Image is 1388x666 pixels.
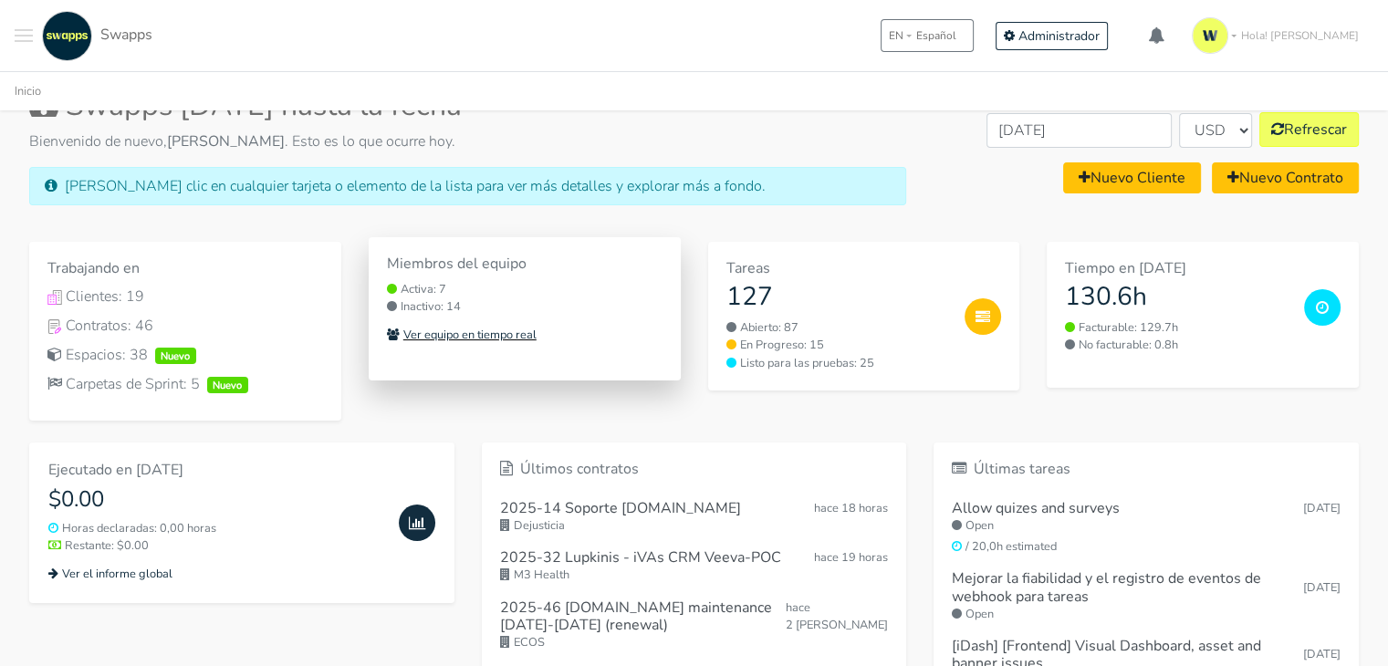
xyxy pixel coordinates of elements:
small: Restante: $0.00 [48,537,384,555]
h6: Allow quizes and surveys [952,500,1120,517]
div: Clientes: 19 [47,286,323,307]
button: Refrescar [1259,112,1359,147]
a: Tareas 127 [726,260,951,312]
h6: Mejorar la fiabilidad y el registro de eventos de webhook para tareas [952,570,1303,605]
div: [PERSON_NAME] clic en cualquier tarjeta o elemento de la lista para ver más detalles y explorar m... [29,167,906,205]
a: 2025-14 Soporte [DOMAIN_NAME] hace 18 horas Dejusticia [500,493,889,542]
span: Nuevo [207,377,248,393]
h6: Miembros del equipo [387,255,663,273]
a: Espacios: 38Nuevo [47,344,323,366]
a: Nuevo Cliente [1063,162,1201,193]
button: Toggle navigation menu [15,11,33,61]
div: Espacios: 38 [47,344,323,366]
div: Contratos: 46 [47,315,323,337]
a: 2025-32 Lupkinis - iVAs CRM Veeva-POC hace 19 horas M3 Health [500,542,889,591]
img: swapps-linkedin-v2.jpg [42,11,92,61]
h6: 2025-32 Lupkinis - iVAs CRM Veeva-POC [500,549,781,567]
a: Abierto: 87 [726,319,951,337]
h6: Tareas [726,260,951,277]
p: Bienvenido de nuevo, . Esto es lo que ocurre hoy. [29,130,906,152]
small: Ver el informe global [48,566,172,582]
h6: Ejecutado en [DATE] [48,462,384,479]
a: Carpetas de Sprint: 5Nuevo [47,373,323,395]
h4: $0.00 [48,486,384,513]
small: Open [952,517,1341,535]
small: [DATE] [1303,500,1341,517]
small: [DATE] [1303,579,1341,597]
a: Swapps [37,11,152,61]
a: Ejecutado en [DATE] $0.00 Horas declaradas: 0,00 horas Restante: $0.00 Ver el informe global [29,442,454,603]
span: Hola! [PERSON_NAME] [1241,27,1359,44]
h3: 130.6h [1065,282,1289,313]
a: Hola! [PERSON_NAME] [1184,10,1373,61]
small: Ver equipo en tiempo real [387,327,537,343]
a: Miembros del equipo Activa: 7 Inactivo: 14 Ver equipo en tiempo real [369,242,681,385]
h6: Trabajando en [47,260,323,277]
small: Activa: 7 [387,281,663,298]
small: Horas declaradas: 0,00 horas [48,520,384,537]
span: Oct 02, 2025 16:34 [814,500,888,516]
small: ECOS [500,634,889,651]
span: Administrador [1018,27,1100,45]
a: Inicio [15,83,41,99]
a: Mejorar la fiabilidad y el registro de eventos de webhook para tareas [DATE] Open [952,563,1341,630]
a: Icono de ClientesClientes: 19 [47,286,323,307]
small: Facturable: 129.7h [1065,319,1289,337]
a: Tiempo en [DATE] 130.6h Facturable: 129.7h No facturable: 0.8h [1047,242,1359,388]
strong: [PERSON_NAME] [167,131,285,151]
h6: 2025-46 [DOMAIN_NAME] maintenance [DATE]-[DATE] (renewal) [500,599,787,634]
img: Icono de Clientes [47,290,62,305]
span: Swapps [100,25,152,45]
a: Listo para las pruebas: 25 [726,355,951,372]
small: Inactivo: 14 [387,298,663,316]
span: Español [916,27,956,44]
div: Carpetas de Sprint: 5 [47,373,323,395]
a: Administrador [996,22,1108,50]
small: Dejusticia [500,517,889,535]
small: [DATE] [1303,646,1341,663]
small: / 20,0h estimated [952,538,1341,556]
small: Open [952,606,1341,623]
span: Oct 01, 2025 11:12 [786,599,888,633]
button: ENEspañol [881,19,974,52]
a: Allow quizes and surveys [DATE] Open / 20,0h estimated [952,493,1341,564]
small: No facturable: 0.8h [1065,337,1289,354]
img: Icono Contratos [47,319,62,334]
span: Nuevo [155,348,196,364]
a: En Progreso: 15 [726,337,951,354]
img: isotipo-3-3e143c57.png [1192,17,1228,54]
span: Oct 02, 2025 15:51 [814,549,888,566]
h6: Últimas tareas [952,461,1341,478]
a: Icono ContratosContratos: 46 [47,315,323,337]
h6: Tiempo en [DATE] [1065,260,1289,277]
h6: Últimos contratos [500,461,889,478]
h6: 2025-14 Soporte [DOMAIN_NAME] [500,500,741,517]
a: 2025-46 [DOMAIN_NAME] maintenance [DATE]-[DATE] (renewal) hace 2 [PERSON_NAME] ECOS [500,592,889,660]
h3: 127 [726,282,951,313]
a: Nuevo Contrato [1212,162,1359,193]
small: M3 Health [500,567,889,584]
